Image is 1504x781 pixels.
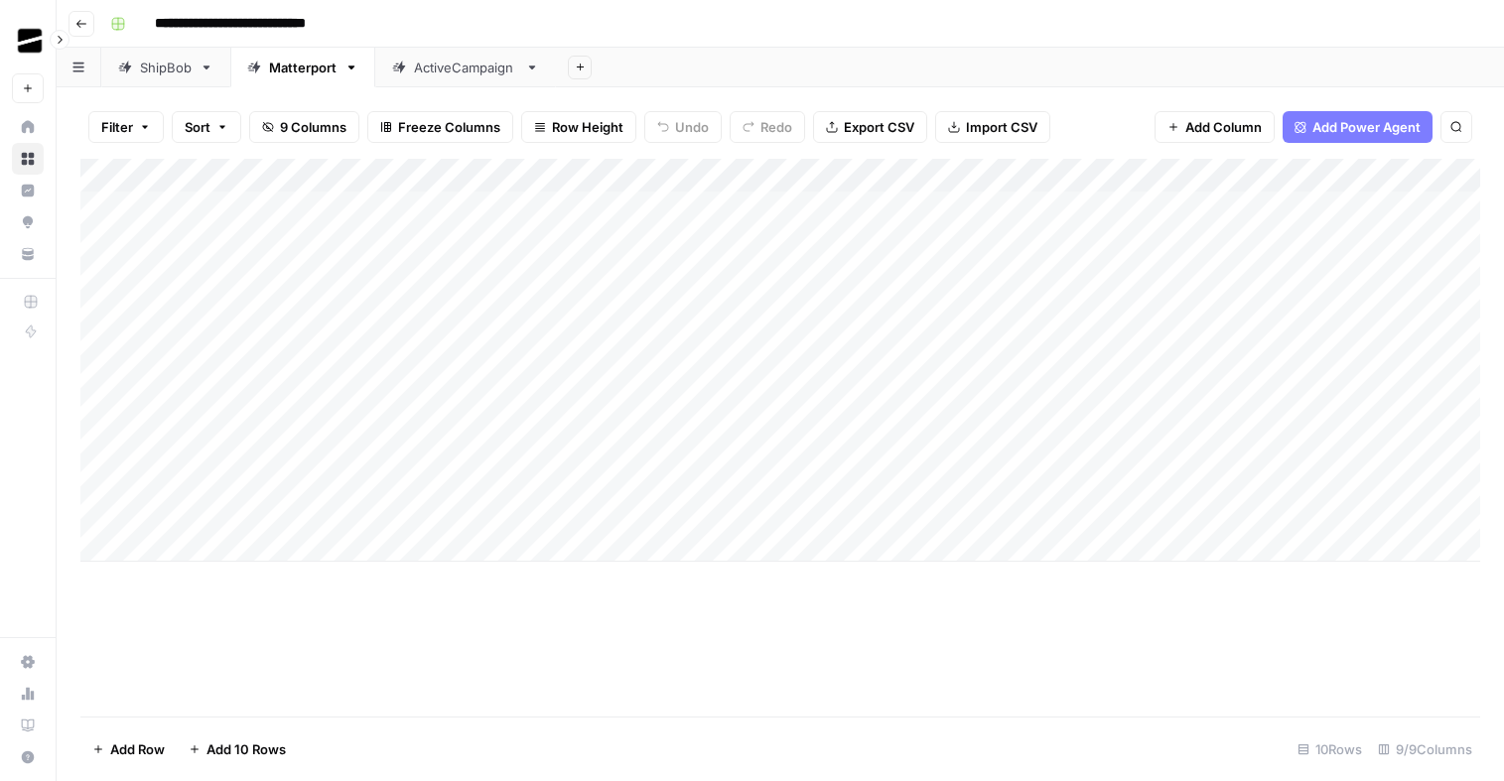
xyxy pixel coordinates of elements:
span: Row Height [552,117,623,137]
button: Redo [730,111,805,143]
button: Help + Support [12,741,44,773]
button: Add Row [80,733,177,765]
div: ActiveCampaign [414,58,517,77]
a: ActiveCampaign [375,48,556,87]
a: ShipBob [101,48,230,87]
button: Freeze Columns [367,111,513,143]
span: Freeze Columns [398,117,500,137]
a: Matterport [230,48,375,87]
span: Add Row [110,739,165,759]
span: Redo [760,117,792,137]
a: Usage [12,678,44,710]
button: Add Column [1155,111,1275,143]
button: Workspace: OGM [12,16,44,65]
a: Insights [12,175,44,206]
span: Add Column [1185,117,1262,137]
button: 9 Columns [249,111,359,143]
button: Export CSV [813,111,927,143]
span: Add Power Agent [1312,117,1421,137]
button: Sort [172,111,241,143]
span: Sort [185,117,210,137]
span: Undo [675,117,709,137]
span: Filter [101,117,133,137]
span: Import CSV [966,117,1037,137]
div: 9/9 Columns [1370,733,1480,765]
a: Your Data [12,238,44,270]
a: Opportunities [12,206,44,238]
div: 10 Rows [1290,733,1370,765]
span: 9 Columns [280,117,346,137]
a: Home [12,111,44,143]
img: OGM Logo [12,23,48,59]
button: Add 10 Rows [177,733,298,765]
a: Settings [12,646,44,678]
button: Undo [644,111,722,143]
button: Add Power Agent [1283,111,1433,143]
span: Add 10 Rows [206,739,286,759]
a: Browse [12,143,44,175]
div: ShipBob [140,58,192,77]
button: Import CSV [935,111,1050,143]
button: Filter [88,111,164,143]
a: Learning Hub [12,710,44,741]
button: Row Height [521,111,636,143]
span: Export CSV [844,117,914,137]
div: Matterport [269,58,337,77]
